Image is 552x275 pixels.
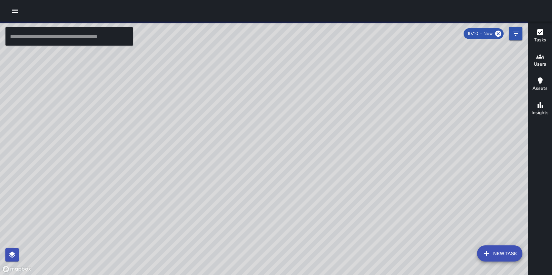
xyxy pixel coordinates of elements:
div: 10/10 — Now [464,28,504,39]
button: Assets [528,73,552,97]
span: 10/10 — Now [464,30,497,37]
button: Filters [509,27,522,40]
h6: Insights [531,109,549,116]
h6: Tasks [534,36,546,44]
button: New Task [477,245,522,262]
h6: Assets [533,85,548,92]
button: Users [528,48,552,73]
h6: Users [534,61,546,68]
button: Tasks [528,24,552,48]
button: Insights [528,97,552,121]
